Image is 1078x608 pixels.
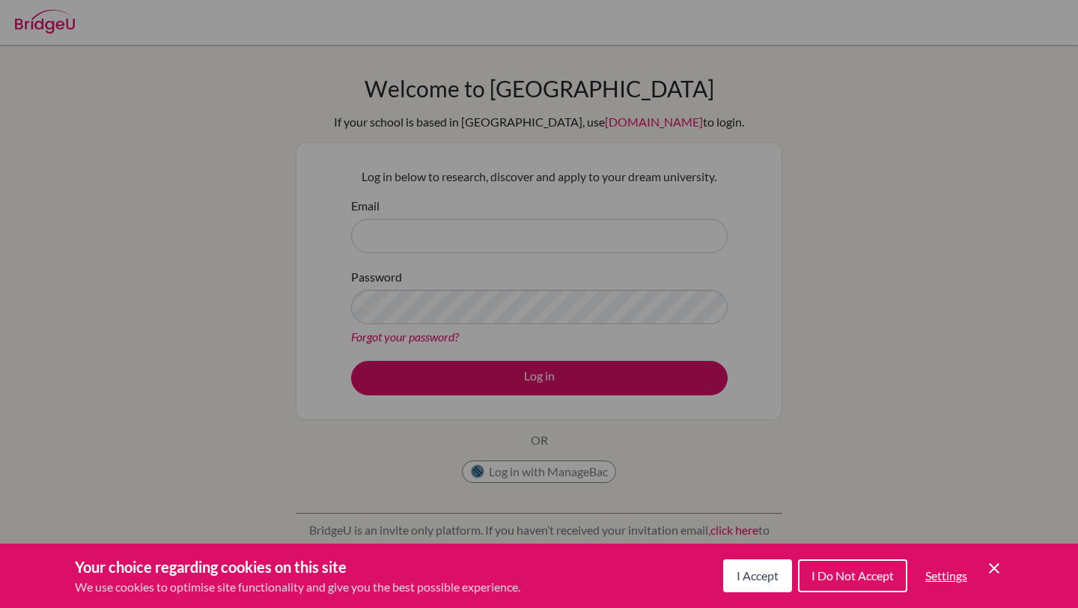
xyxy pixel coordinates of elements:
span: I Accept [737,568,779,583]
h3: Your choice regarding cookies on this site [75,556,520,578]
button: I Do Not Accept [798,559,907,592]
p: We use cookies to optimise site functionality and give you the best possible experience. [75,578,520,596]
span: I Do Not Accept [811,568,894,583]
button: Settings [913,561,979,591]
button: I Accept [723,559,792,592]
button: Save and close [985,559,1003,577]
span: Settings [925,568,967,583]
